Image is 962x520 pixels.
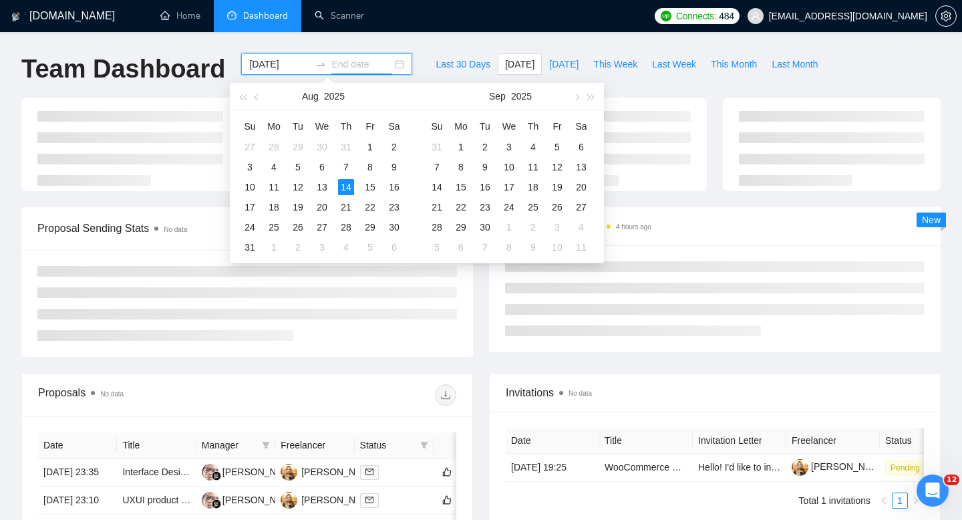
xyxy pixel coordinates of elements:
[315,59,326,70] span: swap-right
[525,239,541,255] div: 9
[212,499,221,509] img: gigradar-bm.png
[425,157,449,177] td: 2025-09-07
[38,459,117,487] td: [DATE] 23:35
[545,217,569,237] td: 2025-10-03
[281,464,297,481] img: VP
[38,432,117,459] th: Date
[497,137,521,157] td: 2025-09-03
[549,239,565,255] div: 10
[242,159,258,175] div: 3
[382,217,406,237] td: 2025-08-30
[290,219,306,235] div: 26
[497,116,521,137] th: We
[573,159,589,175] div: 13
[11,6,21,27] img: logo
[202,464,218,481] img: HH
[569,137,593,157] td: 2025-09-06
[286,137,310,157] td: 2025-07-29
[525,139,541,155] div: 4
[420,441,428,449] span: filter
[473,237,497,257] td: 2025-10-07
[751,11,760,21] span: user
[429,139,445,155] div: 31
[290,239,306,255] div: 2
[880,497,888,505] span: left
[885,462,931,473] a: Pending
[334,237,358,257] td: 2025-09-04
[498,53,542,75] button: [DATE]
[238,197,262,217] td: 2025-08-17
[122,495,306,505] a: UXUI product designer to design mobile app
[334,116,358,137] th: Th
[542,53,586,75] button: [DATE]
[521,197,545,217] td: 2025-09-25
[202,438,257,452] span: Manager
[453,139,469,155] div: 1
[885,461,925,475] span: Pending
[935,11,957,21] a: setting
[473,197,497,217] td: 2025-09-23
[266,179,282,195] div: 11
[37,220,306,237] span: Proposal Sending Stats
[569,116,593,137] th: Sa
[473,217,497,237] td: 2025-09-30
[506,428,599,454] th: Date
[365,468,373,476] span: mail
[711,57,757,72] span: This Month
[314,239,330,255] div: 3
[382,197,406,217] td: 2025-08-23
[238,157,262,177] td: 2025-08-03
[936,11,956,21] span: setting
[525,159,541,175] div: 11
[545,116,569,137] th: Fr
[521,217,545,237] td: 2025-10-02
[262,217,286,237] td: 2025-08-25
[545,177,569,197] td: 2025-09-19
[160,10,200,21] a: homeHome
[521,177,545,197] td: 2025-09-18
[429,199,445,215] div: 21
[453,219,469,235] div: 29
[362,199,378,215] div: 22
[573,219,589,235] div: 4
[286,217,310,237] td: 2025-08-26
[676,9,716,23] span: Connects:
[334,177,358,197] td: 2025-08-14
[249,57,310,72] input: Start date
[876,493,892,509] li: Previous Page
[286,197,310,217] td: 2025-08-19
[238,217,262,237] td: 2025-08-24
[501,159,517,175] div: 10
[477,219,493,235] div: 30
[286,116,310,137] th: Tu
[286,177,310,197] td: 2025-08-12
[453,179,469,195] div: 15
[473,116,497,137] th: Tu
[262,116,286,137] th: Mo
[501,199,517,215] div: 24
[310,157,334,177] td: 2025-08-06
[324,83,345,110] button: 2025
[573,239,589,255] div: 11
[281,492,297,509] img: VP
[117,487,196,515] td: UXUI product designer to design mobile app
[382,237,406,257] td: 2025-09-06
[100,390,124,398] span: No data
[908,493,924,509] button: right
[238,237,262,257] td: 2025-08-31
[449,116,473,137] th: Mo
[764,53,825,75] button: Last Month
[117,459,196,487] td: Interface Designer for Motion Graphics - Make SaaS UI Look Awesome
[449,137,473,157] td: 2025-09-01
[497,177,521,197] td: 2025-09-17
[386,159,402,175] div: 9
[196,432,275,459] th: Manager
[922,215,941,225] span: New
[549,219,565,235] div: 3
[275,432,354,459] th: Freelancer
[549,179,565,195] div: 19
[506,384,924,401] span: Invitations
[266,199,282,215] div: 18
[442,495,452,505] span: like
[358,137,382,157] td: 2025-08-01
